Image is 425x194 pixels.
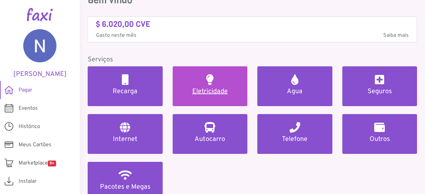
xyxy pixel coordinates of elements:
[88,56,417,64] h5: Serviços
[19,123,40,131] span: Histórico
[383,32,409,39] span: Saiba mais
[88,66,163,106] a: Recarga
[96,32,409,39] p: Gasto neste mês
[96,135,155,143] h5: Internet
[350,135,409,143] h5: Outros
[181,135,240,143] h5: Autocarro
[19,104,38,112] span: Eventos
[342,66,417,106] a: Seguros
[88,114,163,154] a: Internet
[19,141,51,149] span: Meus Cartões
[96,88,155,96] h5: Recarga
[342,114,417,154] a: Outros
[257,66,332,106] a: Agua
[173,114,248,154] a: Autocarro
[96,183,155,191] h5: Pacotes e Megas
[265,135,324,143] h5: Telefone
[96,20,409,40] a: $ 6.020,00 CVE Gasto neste mêsSaiba mais
[19,86,32,94] span: Pagar
[19,177,37,185] span: Instalar
[173,66,248,106] a: Eletricidade
[48,161,56,166] span: 9+
[257,114,332,154] a: Telefone
[181,88,240,96] h5: Eletricidade
[96,20,409,29] h4: $ 6.020,00 CVE
[265,88,324,96] h5: Agua
[10,29,70,78] a: [PERSON_NAME]
[19,159,56,167] span: Marketplace
[10,70,70,78] h5: [PERSON_NAME]
[350,88,409,96] h5: Seguros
